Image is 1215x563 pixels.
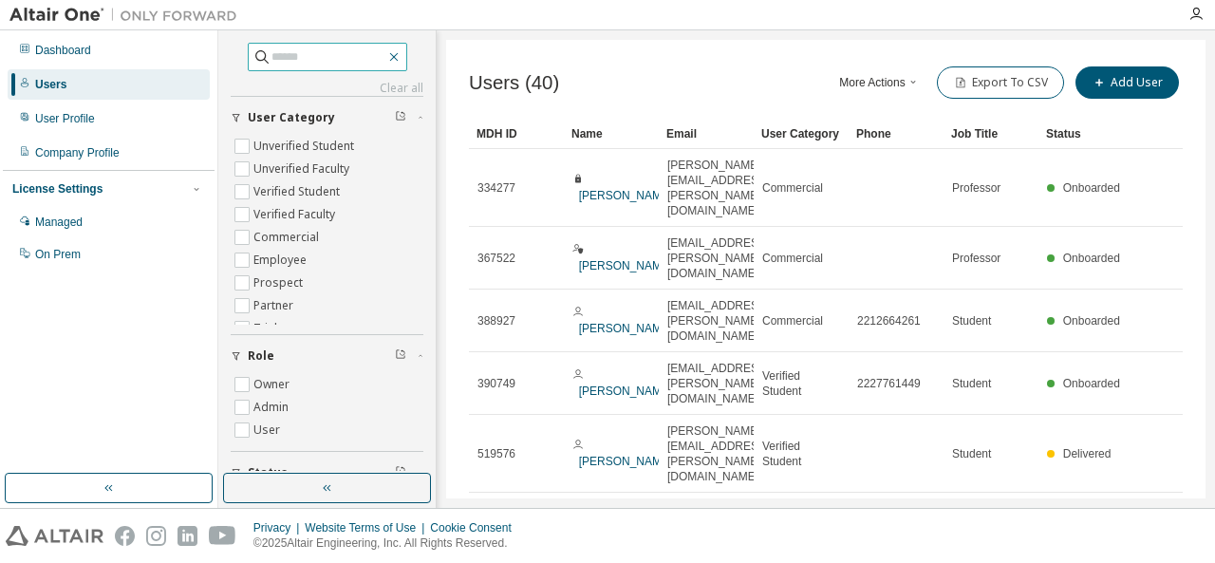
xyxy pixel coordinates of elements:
[579,259,673,272] a: [PERSON_NAME]
[1063,181,1120,195] span: Onboarded
[952,376,991,391] span: Student
[1063,447,1112,460] span: Delivered
[937,66,1064,99] button: Export To CSV
[762,313,823,328] span: Commercial
[35,77,66,92] div: Users
[477,313,515,328] span: 388927
[761,119,841,149] div: User Category
[209,526,236,546] img: youtube.svg
[253,317,281,340] label: Trial
[1063,314,1120,328] span: Onboarded
[253,419,284,441] label: User
[667,361,769,406] span: [EMAIL_ADDRESS][PERSON_NAME][DOMAIN_NAME]
[395,465,406,480] span: Clear filter
[231,97,423,139] button: User Category
[579,189,673,202] a: [PERSON_NAME]
[952,251,1000,266] span: Professor
[952,313,991,328] span: Student
[579,322,673,335] a: [PERSON_NAME]
[951,119,1031,149] div: Job Title
[35,145,120,160] div: Company Profile
[571,119,651,149] div: Name
[762,180,823,196] span: Commercial
[146,526,166,546] img: instagram.svg
[305,520,430,535] div: Website Terms of Use
[12,181,103,197] div: License Settings
[667,423,769,484] span: [PERSON_NAME][EMAIL_ADDRESS][PERSON_NAME][DOMAIN_NAME]
[762,251,823,266] span: Commercial
[666,119,746,149] div: Email
[115,526,135,546] img: facebook.svg
[253,535,523,552] p: © 2025 Altair Engineering, Inc. All Rights Reserved.
[35,43,91,58] div: Dashboard
[469,72,559,94] span: Users (40)
[35,215,83,230] div: Managed
[253,180,344,203] label: Verified Student
[395,110,406,125] span: Clear filter
[253,158,353,180] label: Unverified Faculty
[477,251,515,266] span: 367522
[667,298,769,344] span: [EMAIL_ADDRESS][PERSON_NAME][DOMAIN_NAME]
[952,180,1000,196] span: Professor
[248,465,288,480] span: Status
[477,446,515,461] span: 519576
[6,526,103,546] img: altair_logo.svg
[231,335,423,377] button: Role
[253,272,307,294] label: Prospect
[231,81,423,96] a: Clear all
[395,348,406,364] span: Clear filter
[579,385,673,398] a: [PERSON_NAME]
[35,247,81,262] div: On Prem
[9,6,247,25] img: Altair One
[253,226,323,249] label: Commercial
[477,180,515,196] span: 334277
[253,520,305,535] div: Privacy
[762,439,840,469] span: Verified Student
[667,235,769,281] span: [EMAIL_ADDRESS][PERSON_NAME][DOMAIN_NAME]
[477,376,515,391] span: 390749
[857,376,921,391] span: 2227761449
[231,452,423,494] button: Status
[857,313,921,328] span: 2212664261
[253,373,293,396] label: Owner
[834,66,925,99] button: More Actions
[253,396,292,419] label: Admin
[1075,66,1179,99] button: Add User
[35,111,95,126] div: User Profile
[253,249,310,272] label: Employee
[579,455,673,468] a: [PERSON_NAME]
[248,348,274,364] span: Role
[477,119,556,149] div: MDH ID
[253,135,358,158] label: Unverified Student
[253,294,297,317] label: Partner
[430,520,522,535] div: Cookie Consent
[762,368,840,399] span: Verified Student
[1046,119,1126,149] div: Status
[253,203,339,226] label: Verified Faculty
[952,446,991,461] span: Student
[248,110,335,125] span: User Category
[178,526,197,546] img: linkedin.svg
[1063,377,1120,390] span: Onboarded
[667,158,769,218] span: [PERSON_NAME][EMAIL_ADDRESS][PERSON_NAME][DOMAIN_NAME]
[1063,252,1120,265] span: Onboarded
[856,119,936,149] div: Phone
